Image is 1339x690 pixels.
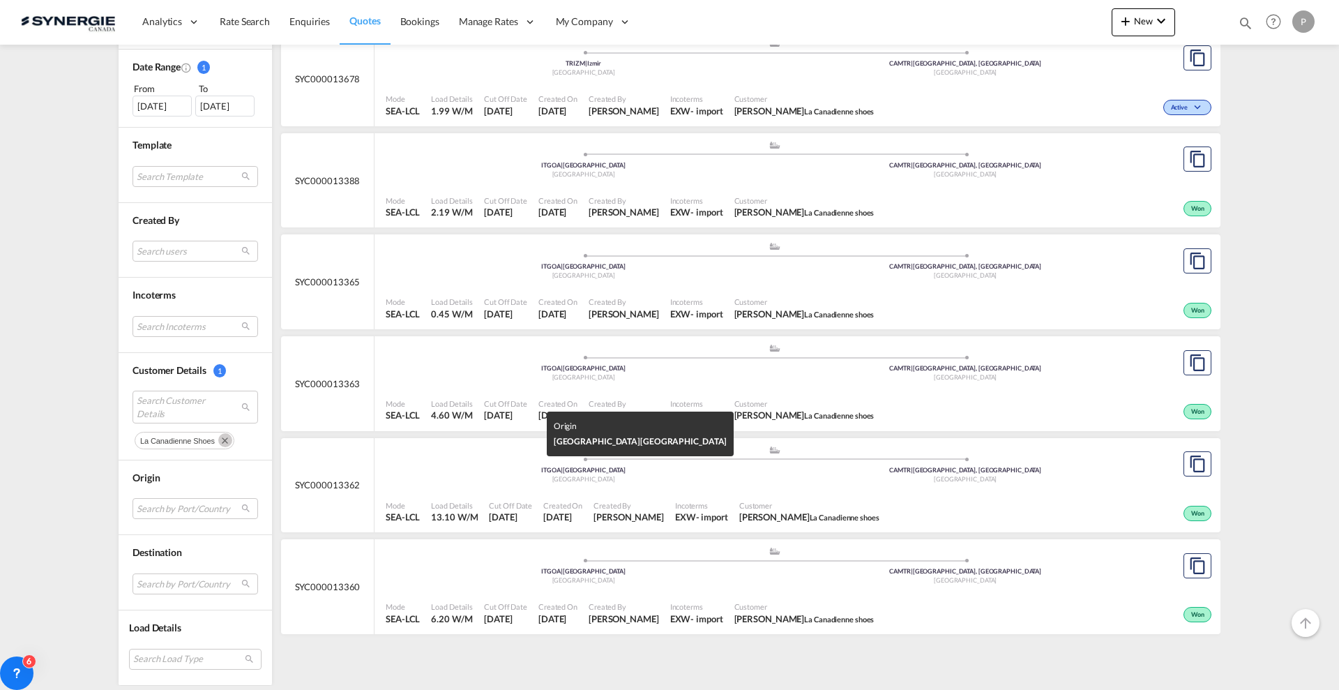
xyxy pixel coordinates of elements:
[640,436,727,447] span: [GEOGRAPHIC_DATA]
[538,308,577,320] span: 17 Jul 2025
[484,93,527,104] span: Cut Off Date
[133,472,160,483] span: Origin
[675,500,728,511] span: Incoterms
[670,409,723,421] div: EXW import
[386,206,420,218] span: SEA-LCL
[484,105,527,117] span: 31 Jul 2025
[1191,104,1208,112] md-icon: icon-chevron-down
[934,475,997,483] span: [GEOGRAPHIC_DATA]
[589,297,659,307] span: Created By
[541,161,626,169] span: ITGOA [GEOGRAPHIC_DATA]
[552,271,615,279] span: [GEOGRAPHIC_DATA]
[889,161,1041,169] span: CAMTR [GEOGRAPHIC_DATA], [GEOGRAPHIC_DATA]
[538,297,577,307] span: Created On
[1112,8,1175,36] button: icon-plus 400-fgNewicon-chevron-down
[934,68,997,76] span: [GEOGRAPHIC_DATA]
[1183,451,1211,477] button: Copy Quote
[484,398,527,409] span: Cut Off Date
[561,262,563,270] span: |
[734,398,875,409] span: Customer
[696,511,728,523] div: - import
[1292,609,1319,637] button: Go to Top
[804,310,874,319] span: La Canadienne shoes
[484,206,527,218] span: 18 Jul 2025
[213,364,226,377] span: 1
[281,336,1220,431] div: SYC000013363 assets/icons/custom/ship-fill.svgassets/icons/custom/roll-o-plane.svgOriginGenova It...
[1189,50,1206,66] md-icon: assets/icons/custom/copyQuote.svg
[589,398,659,409] span: Created By
[593,500,664,511] span: Created By
[911,567,913,575] span: |
[1238,15,1253,36] div: icon-magnify
[195,96,255,117] div: [DATE]
[804,208,874,217] span: La Canadienne shoes
[1183,506,1211,521] div: Won
[734,195,875,206] span: Customer
[386,93,420,104] span: Mode
[295,377,361,390] span: SYC000013363
[1163,100,1211,115] div: Change Status Here
[739,511,879,523] span: Ingrid Muroff La Canadienne shoes
[289,15,330,27] span: Enquiries
[386,297,420,307] span: Mode
[690,206,723,218] div: - import
[889,262,1041,270] span: CAMTR [GEOGRAPHIC_DATA], [GEOGRAPHIC_DATA]
[554,434,727,449] div: [GEOGRAPHIC_DATA]
[561,161,563,169] span: |
[431,500,478,511] span: Load Details
[1191,407,1208,417] span: Won
[589,601,659,612] span: Created By
[670,613,723,625] div: EXW import
[1183,404,1211,419] div: Won
[281,539,1220,634] div: SYC000013360 assets/icons/custom/ship-fill.svgassets/icons/custom/roll-o-plane.svgOriginGenova It...
[889,364,1041,372] span: CAMTR [GEOGRAPHIC_DATA], [GEOGRAPHIC_DATA]
[133,428,258,449] md-chips-wrap: Chips container. Use arrow keys to select chips.
[934,271,997,279] span: [GEOGRAPHIC_DATA]
[589,195,659,206] span: Created By
[386,398,420,409] span: Mode
[133,289,176,301] span: Incoterms
[675,511,696,523] div: EXW
[589,308,659,320] span: Pablo Gomez Saldarriaga
[541,262,626,270] span: ITGOA [GEOGRAPHIC_DATA]
[804,107,874,116] span: La Canadienne shoes
[766,142,783,149] md-icon: assets/icons/custom/ship-fill.svg
[889,466,1041,474] span: CAMTR [GEOGRAPHIC_DATA], [GEOGRAPHIC_DATA]
[554,419,727,434] div: Origin
[386,613,420,625] span: SEA-LCL
[804,411,874,420] span: La Canadienne shoes
[213,433,234,447] button: Remove
[133,96,192,117] div: [DATE]
[670,613,691,625] div: EXW
[734,601,875,612] span: Customer
[133,364,206,376] span: Customer Details
[281,133,1220,228] div: SYC000013388 assets/icons/custom/ship-fill.svgassets/icons/custom/roll-o-plane.svgOriginGenova It...
[734,297,875,307] span: Customer
[670,308,723,320] div: EXW import
[911,59,913,67] span: |
[552,475,615,483] span: [GEOGRAPHIC_DATA]
[1183,248,1211,273] button: Copy Quote
[1191,204,1208,214] span: Won
[133,546,182,558] span: Destination
[566,59,601,67] span: TRIZM Izmir
[489,500,532,511] span: Cut Off Date
[541,567,626,575] span: ITGOA [GEOGRAPHIC_DATA]
[1183,350,1211,375] button: Copy Quote
[670,206,691,218] div: EXW
[197,82,259,96] div: To
[734,409,875,421] span: Ingrid Muroff La Canadienne shoes
[734,93,875,104] span: Customer
[431,410,472,421] span: 4.60 W/M
[431,601,473,612] span: Load Details
[766,548,783,555] md-icon: assets/icons/custom/ship-fill.svg
[431,207,472,218] span: 2.19 W/M
[129,622,181,633] span: Load Details
[295,174,361,187] span: SYC000013388
[1189,557,1206,574] md-icon: assets/icons/custom/copyQuote.svg
[140,433,218,449] div: Press delete to remove this chip.
[734,613,875,625] span: Ingrid Muroff La Canadienne shoes
[734,206,875,218] span: Ingrid Muroff La Canadienne shoes
[386,601,420,612] span: Mode
[386,195,420,206] span: Mode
